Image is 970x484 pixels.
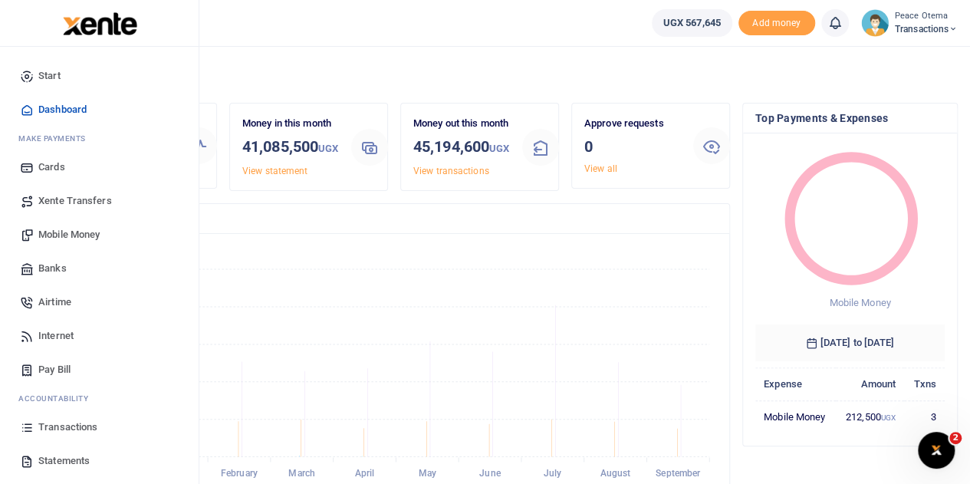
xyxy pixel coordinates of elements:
[829,297,890,308] span: Mobile Money
[58,66,958,83] h4: Hello Peace
[12,387,186,410] li: Ac
[38,295,71,310] span: Airtime
[12,184,186,218] a: Xente Transfers
[318,143,338,154] small: UGX
[242,166,307,176] a: View statement
[38,68,61,84] span: Start
[755,400,836,433] td: Mobile Money
[12,319,186,353] a: Internet
[836,400,904,433] td: 212,500
[755,110,945,127] h4: Top Payments & Expenses
[413,166,489,176] a: View transactions
[12,444,186,478] a: Statements
[738,16,815,28] a: Add money
[221,468,258,479] tspan: February
[663,15,721,31] span: UGX 567,645
[26,133,86,144] span: ake Payments
[738,11,815,36] li: Toup your wallet
[584,135,681,158] h3: 0
[489,143,509,154] small: UGX
[600,468,631,479] tspan: August
[38,420,97,435] span: Transactions
[861,9,889,37] img: profile-user
[836,367,904,400] th: Amount
[38,362,71,377] span: Pay Bill
[12,285,186,319] a: Airtime
[38,328,74,344] span: Internet
[904,400,945,433] td: 3
[738,11,815,36] span: Add money
[656,468,701,479] tspan: September
[63,12,137,35] img: logo-large
[12,353,186,387] a: Pay Bill
[38,160,65,175] span: Cards
[413,135,510,160] h3: 45,194,600
[12,93,186,127] a: Dashboard
[584,116,681,132] p: Approve requests
[918,432,955,469] iframe: Intercom live chat
[242,116,339,132] p: Money in this month
[861,9,958,37] a: profile-user Peace Otema Transactions
[12,150,186,184] a: Cards
[895,10,958,23] small: Peace Otema
[12,410,186,444] a: Transactions
[904,367,945,400] th: Txns
[242,135,339,160] h3: 41,085,500
[38,227,100,242] span: Mobile Money
[413,116,510,132] p: Money out this month
[652,9,732,37] a: UGX 567,645
[646,9,738,37] li: Wallet ballance
[30,393,88,404] span: countability
[38,193,112,209] span: Xente Transfers
[881,413,896,422] small: UGX
[584,163,617,174] a: View all
[12,59,186,93] a: Start
[12,127,186,150] li: M
[288,468,315,479] tspan: March
[12,218,186,252] a: Mobile Money
[755,324,945,361] h6: [DATE] to [DATE]
[895,22,958,36] span: Transactions
[71,210,717,227] h4: Transactions Overview
[38,102,87,117] span: Dashboard
[755,367,836,400] th: Expense
[38,261,67,276] span: Banks
[949,432,962,444] span: 2
[38,453,90,469] span: Statements
[61,17,137,28] a: logo-small logo-large logo-large
[12,252,186,285] a: Banks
